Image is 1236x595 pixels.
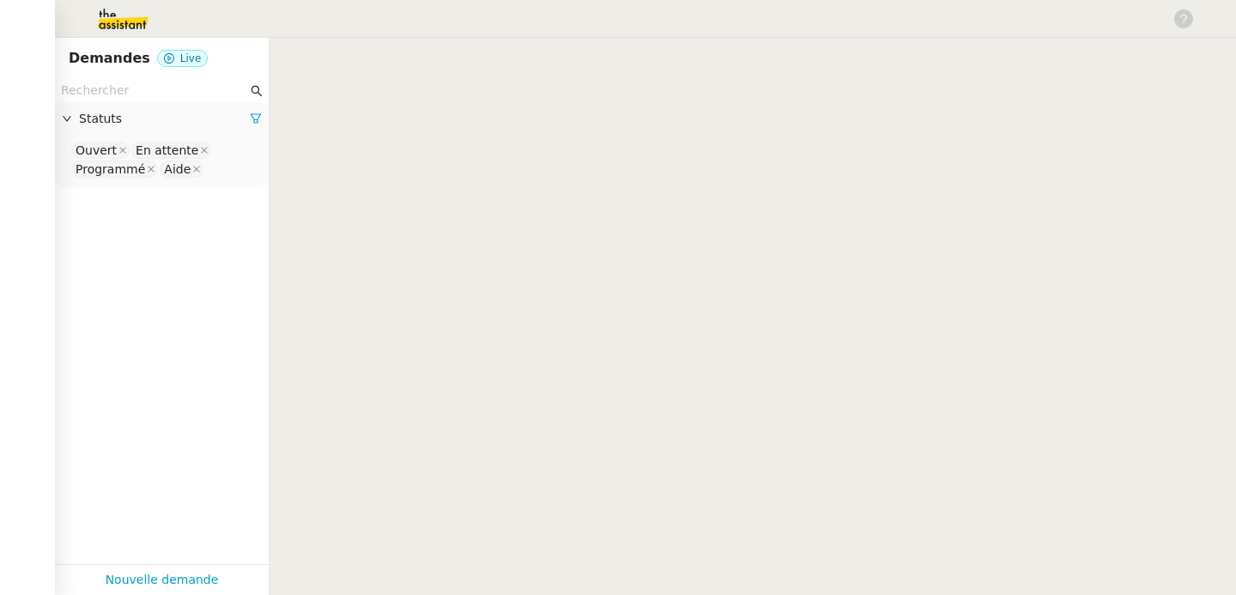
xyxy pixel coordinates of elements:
span: Live [180,52,202,64]
div: En attente [136,143,198,158]
div: Statuts [55,102,269,136]
span: Statuts [79,109,250,129]
nz-select-item: Ouvert [71,142,130,159]
input: Rechercher [61,81,247,100]
a: Nouvelle demande [106,570,219,590]
nz-select-item: Aide [160,161,203,178]
nz-page-header-title: Demandes [69,46,150,70]
div: Ouvert [76,143,117,158]
div: Aide [164,161,191,177]
nz-select-item: Programmé [71,161,158,178]
nz-select-item: En attente [131,142,211,159]
div: Programmé [76,161,145,177]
